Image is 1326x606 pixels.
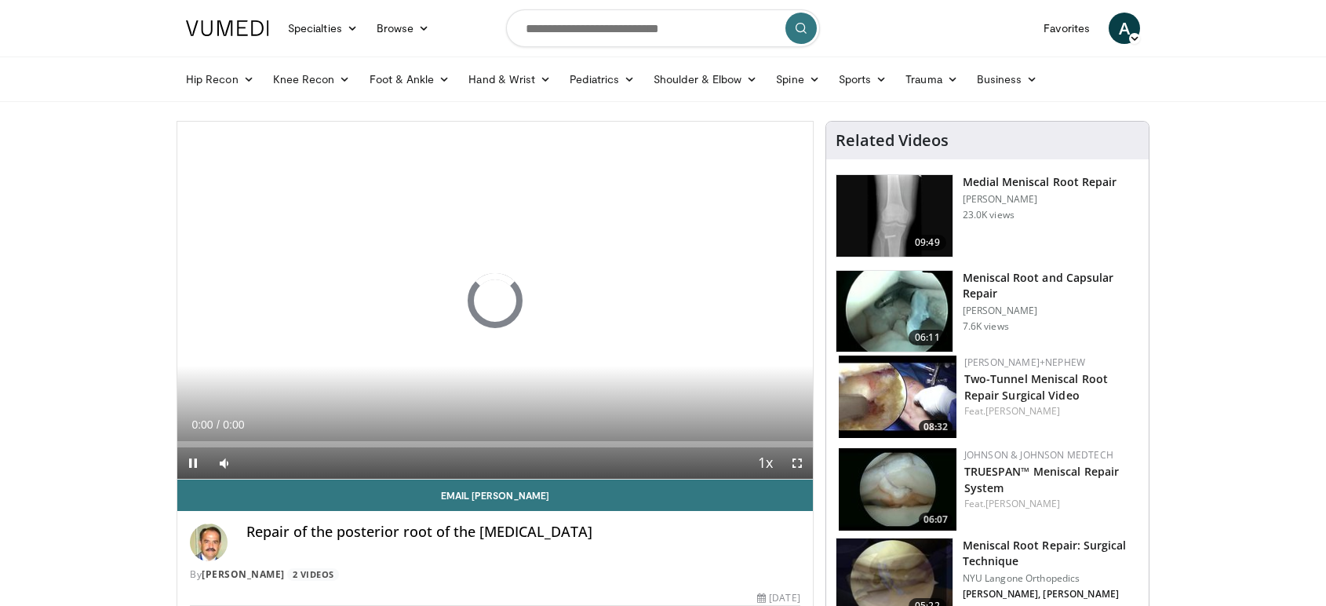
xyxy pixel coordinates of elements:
[186,20,269,36] img: VuMedi Logo
[644,64,767,95] a: Shoulder & Elbow
[985,497,1060,510] a: [PERSON_NAME]
[191,418,213,431] span: 0:00
[839,356,956,438] a: 08:32
[836,175,953,257] img: 1119205_3.png.150x105_q85_crop-smart_upscale.jpg
[506,9,820,47] input: Search topics, interventions
[963,193,1117,206] p: [PERSON_NAME]
[836,270,1139,353] a: 06:11 Meniscal Root and Capsular Repair [PERSON_NAME] 7.6K views
[963,572,1139,585] p: NYU Langone Orthopedics
[963,209,1015,221] p: 23.0K views
[287,568,339,582] a: 2 Videos
[223,418,244,431] span: 0:00
[279,13,367,44] a: Specialties
[209,447,240,479] button: Mute
[967,64,1047,95] a: Business
[264,64,360,95] a: Knee Recon
[836,174,1139,257] a: 09:49 Medial Meniscal Root Repair [PERSON_NAME] 23.0K views
[177,122,813,480] video-js: Video Player
[964,356,1085,369] a: [PERSON_NAME]+Nephew
[190,568,800,582] div: By
[963,305,1139,317] p: [PERSON_NAME]
[964,371,1108,403] a: Two-Tunnel Meniscal Root Repair Surgical Video
[829,64,897,95] a: Sports
[963,174,1117,190] h3: Medial Meniscal Root Repair
[839,356,956,438] img: 81cf56f0-0f57-4094-a47a-f697b716f5f5.150x105_q85_crop-smart_upscale.jpg
[177,447,209,479] button: Pause
[177,441,813,447] div: Progress Bar
[217,418,220,431] span: /
[1034,13,1099,44] a: Favorites
[909,330,946,345] span: 06:11
[839,448,956,531] img: e42d750b-549a-4175-9691-fdba1d7a6a0f.150x105_q85_crop-smart_upscale.jpg
[177,480,813,511] a: Email [PERSON_NAME]
[560,64,644,95] a: Pediatrics
[360,64,460,95] a: Foot & Ankle
[459,64,560,95] a: Hand & Wrist
[839,448,956,531] a: 06:07
[964,404,1136,418] div: Feat.
[964,448,1113,462] a: Johnson & Johnson MedTech
[963,320,1009,333] p: 7.6K views
[757,591,800,605] div: [DATE]
[919,513,953,527] span: 06:07
[781,447,813,479] button: Fullscreen
[836,271,953,352] img: bor_1.png.150x105_q85_crop-smart_upscale.jpg
[202,568,285,581] a: [PERSON_NAME]
[836,131,949,150] h4: Related Videos
[964,464,1120,495] a: TRUESPAN™ Meniscal Repair System
[246,524,800,541] h4: Repair of the posterior root of the [MEDICAL_DATA]
[367,13,439,44] a: Browse
[896,64,967,95] a: Trauma
[909,235,946,250] span: 09:49
[963,588,1139,601] p: [PERSON_NAME], [PERSON_NAME]
[750,447,781,479] button: Playback Rate
[190,524,228,561] img: Avatar
[919,420,953,434] span: 08:32
[963,538,1139,569] h3: Meniscal Root Repair: Surgical Technique
[963,270,1139,301] h3: Meniscal Root and Capsular Repair
[964,497,1136,511] div: Feat.
[985,404,1060,418] a: [PERSON_NAME]
[1109,13,1140,44] a: A
[177,64,264,95] a: Hip Recon
[767,64,829,95] a: Spine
